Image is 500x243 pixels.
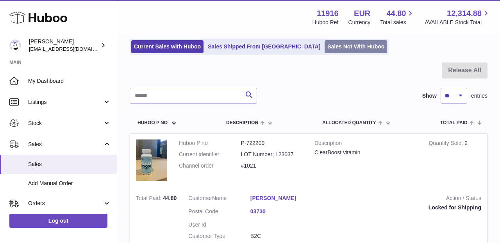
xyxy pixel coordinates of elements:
span: Sales [28,161,111,168]
label: Show [422,92,437,100]
a: 44.80 Total sales [380,8,415,26]
dt: Customer Type [188,232,250,240]
dt: Huboo P no [179,139,241,147]
span: ALLOCATED Quantity [322,120,376,125]
span: Orders [28,200,103,207]
span: Stock [28,120,103,127]
strong: Quantity Sold [429,140,464,148]
strong: 11916 [317,8,339,19]
span: Huboo P no [137,120,168,125]
span: Customer [188,195,212,201]
div: Locked for Shipping [324,204,481,211]
span: Description [226,120,258,125]
dt: User Id [188,221,250,229]
img: info@bananaleafsupplements.com [9,39,21,51]
strong: Description [314,139,417,149]
span: [EMAIL_ADDRESS][DOMAIN_NAME] [29,46,115,52]
span: Total sales [380,19,415,26]
span: Listings [28,98,103,106]
td: 2 [423,134,487,189]
a: 03730 [250,208,312,215]
span: Sales [28,141,103,148]
span: My Dashboard [28,77,111,85]
dd: B2C [250,232,312,240]
a: 12,314.88 AVAILABLE Stock Total [425,8,491,26]
a: Current Sales with Huboo [131,40,204,53]
a: Sales Not With Huboo [325,40,387,53]
a: Sales Shipped From [GEOGRAPHIC_DATA] [205,40,323,53]
dt: Name [188,195,250,204]
div: Huboo Ref [312,19,339,26]
dd: P-722209 [241,139,303,147]
strong: EUR [354,8,370,19]
dd: #1021 [241,162,303,170]
div: ClearBoost vitamin [314,149,417,156]
span: Add Manual Order [28,180,111,187]
div: [PERSON_NAME] [29,38,99,53]
div: Currency [348,19,371,26]
dd: LOT Number; L23037 [241,151,303,158]
span: entries [471,92,487,100]
span: AVAILABLE Stock Total [425,19,491,26]
a: Log out [9,214,107,228]
span: 44.80 [386,8,406,19]
span: 44.80 [163,195,177,201]
strong: Action / Status [324,195,481,204]
strong: Total Paid [136,195,163,203]
dt: Postal Code [188,208,250,217]
span: Total paid [440,120,468,125]
span: 12,314.88 [447,8,482,19]
a: [PERSON_NAME] [250,195,312,202]
img: 1677241094.JPG [136,139,167,181]
dt: Channel order [179,162,241,170]
dt: Current identifier [179,151,241,158]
